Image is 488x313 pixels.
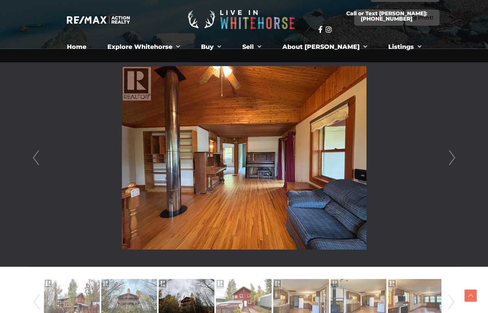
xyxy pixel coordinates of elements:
[195,39,227,55] a: Buy
[277,39,373,55] a: About [PERSON_NAME]
[34,39,454,55] nav: Menu
[61,39,92,55] a: Home
[327,11,446,21] span: Call or Text [PERSON_NAME]: [PHONE_NUMBER]
[30,49,42,267] a: Prev
[446,49,458,267] a: Next
[102,39,186,55] a: Explore Whitehorse
[122,66,366,250] img: 1217 7th Avenue, Dawson City, Yukon Y0B 1G0 - Photo 11 - 16814
[237,39,267,55] a: Sell
[383,39,427,55] a: Listings
[318,6,455,26] a: Call or Text [PERSON_NAME]: [PHONE_NUMBER]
